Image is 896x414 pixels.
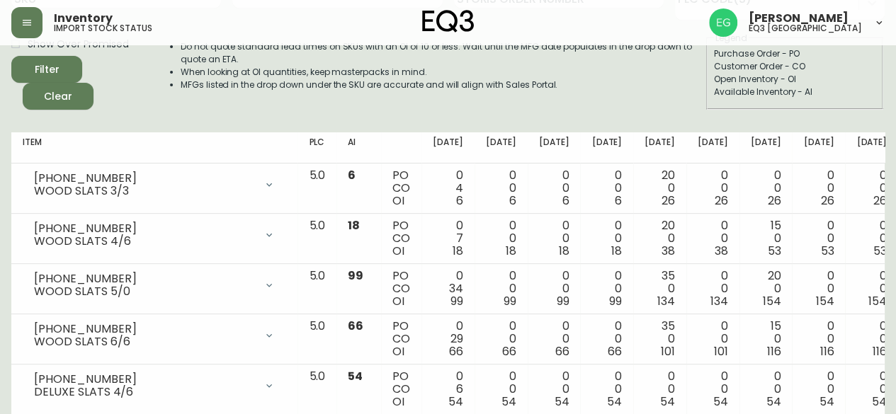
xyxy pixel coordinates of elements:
span: OI [392,393,404,410]
span: 38 [715,243,728,259]
div: 0 0 [591,169,622,207]
span: 26 [820,192,834,209]
span: 66 [348,318,363,334]
span: 54 [660,393,675,410]
div: 35 0 [645,320,675,358]
div: 35 0 [645,270,675,308]
span: 38 [662,243,675,259]
div: 0 0 [698,370,728,408]
span: 99 [450,293,463,309]
div: Purchase Order - PO [714,47,875,60]
img: db11c1629862fe82d63d0774b1b54d2b [709,8,737,37]
div: 0 0 [486,219,516,258]
div: 0 0 [591,320,622,358]
span: 101 [661,343,675,360]
div: [PHONE_NUMBER] [34,222,255,235]
div: 0 0 [486,370,516,408]
th: Item [11,132,297,163]
div: 0 0 [856,320,887,358]
div: [PHONE_NUMBER] [34,323,255,335]
span: 53 [873,243,887,259]
span: 18 [611,243,622,259]
img: logo [422,10,475,33]
td: 5.0 [297,163,336,214]
span: 99 [348,268,363,284]
div: 15 0 [751,320,781,358]
div: [PHONE_NUMBER] [34,272,255,285]
span: 134 [710,293,728,309]
div: PO CO [392,169,410,207]
div: PO CO [392,270,410,308]
span: 54 [766,393,781,410]
span: 26 [768,192,781,209]
div: WOOD SLATS 3/3 [34,185,255,197]
th: [DATE] [739,132,793,163]
th: [DATE] [528,132,581,163]
div: 20 0 [645,169,675,207]
span: 26 [715,192,728,209]
td: 5.0 [297,264,336,314]
div: 0 34 [433,270,463,308]
div: 0 0 [856,270,887,308]
span: 6 [348,167,356,183]
div: 0 0 [645,370,675,408]
span: 6 [456,192,463,209]
span: 66 [608,343,622,360]
div: 0 0 [591,370,622,408]
span: 18 [559,243,569,259]
span: 99 [609,293,622,309]
div: 0 0 [803,320,834,358]
div: [PHONE_NUMBER]WOOD SLATS 5/0 [23,270,286,301]
div: 0 0 [803,370,834,408]
span: [PERSON_NAME] [749,13,849,24]
div: 0 0 [591,219,622,258]
span: 99 [557,293,569,309]
div: 0 0 [751,370,781,408]
div: 0 4 [433,169,463,207]
div: 0 0 [856,169,887,207]
span: OI [392,192,404,209]
span: 54 [713,393,728,410]
div: 0 0 [751,169,781,207]
div: 0 0 [539,320,569,358]
div: [PHONE_NUMBER]WOOD SLATS 4/6 [23,219,286,251]
button: Filter [11,56,82,83]
th: [DATE] [580,132,633,163]
th: [DATE] [686,132,739,163]
div: Available Inventory - AI [714,86,875,98]
span: 53 [768,243,781,259]
div: Customer Order - CO [714,60,875,73]
div: Open Inventory - OI [714,73,875,86]
div: 0 0 [486,320,516,358]
span: 54 [448,393,463,410]
span: 154 [868,293,887,309]
div: 0 0 [698,320,728,358]
span: 18 [453,243,463,259]
div: 0 0 [856,219,887,258]
button: Clear [23,83,93,110]
th: AI [336,132,381,163]
div: [PHONE_NUMBER]WOOD SLATS 3/3 [23,169,286,200]
span: 18 [506,243,516,259]
div: PO CO [392,219,410,258]
span: OI [392,343,404,360]
span: 54 [348,368,363,384]
span: OI [392,293,404,309]
div: WOOD SLATS 5/0 [34,285,255,298]
span: 18 [348,217,360,234]
li: Do not quote standard lead times on SKUs with an OI of 10 or less. Wait until the MFG date popula... [181,40,705,66]
span: 53 [820,243,834,259]
span: 99 [504,293,516,309]
div: 0 0 [698,219,728,258]
th: PLC [297,132,336,163]
span: 66 [555,343,569,360]
th: [DATE] [633,132,686,163]
span: Inventory [54,13,113,24]
span: 116 [820,343,834,360]
div: 0 7 [433,219,463,258]
div: 0 29 [433,320,463,358]
span: 26 [873,192,887,209]
div: 0 0 [698,270,728,308]
span: 54 [501,393,516,410]
span: 54 [819,393,834,410]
